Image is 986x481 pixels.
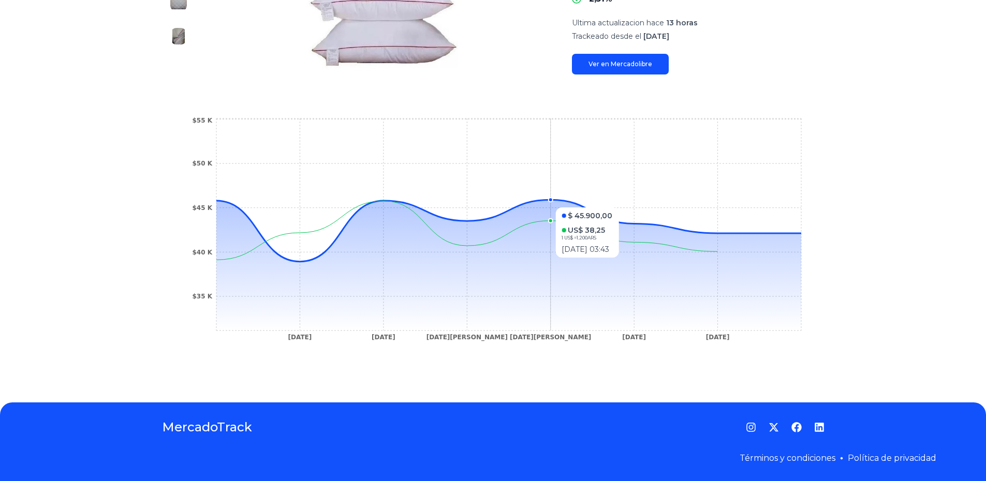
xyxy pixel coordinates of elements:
a: Instagram [746,422,756,432]
a: LinkedIn [814,422,825,432]
span: [DATE] [643,32,669,41]
tspan: $35 K [192,293,212,300]
span: Ultima actualizacion hace [572,18,664,27]
tspan: $55 K [192,117,212,124]
tspan: [DATE] [288,334,312,341]
span: 13 horas [666,18,698,27]
tspan: $45 K [192,204,212,212]
tspan: [DATE][PERSON_NAME] [510,334,591,341]
tspan: [DATE] [705,334,729,341]
tspan: [DATE][PERSON_NAME] [426,334,507,341]
tspan: $50 K [192,160,212,167]
a: Ver en Mercadolibre [572,54,669,74]
tspan: $40 K [192,249,212,256]
a: Política de privacidad [848,453,936,463]
tspan: [DATE] [622,334,646,341]
span: Trackeado desde el [572,32,641,41]
a: Términos y condiciones [740,453,835,463]
a: MercadoTrack [162,419,252,435]
img: 2 Almohadas Matelaseadas Cn Vivo De Color! Excelente Calidad [170,28,187,44]
a: Facebook [791,422,802,432]
tspan: [DATE] [372,334,395,341]
a: Twitter [769,422,779,432]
